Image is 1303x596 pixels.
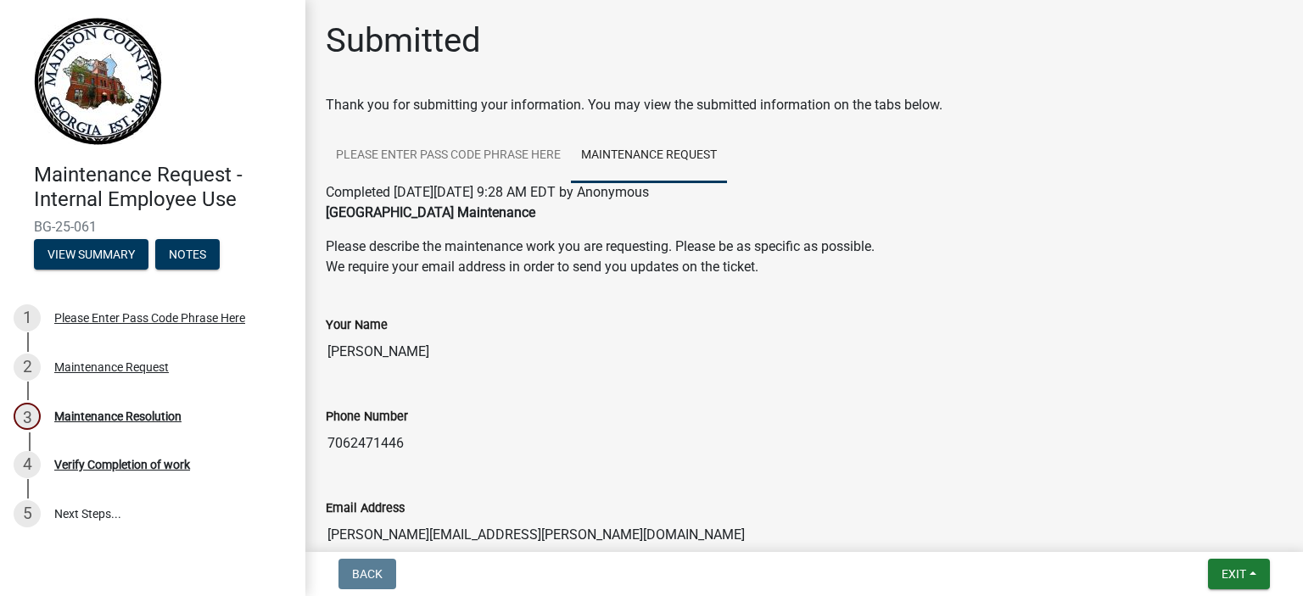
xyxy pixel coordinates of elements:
[155,248,220,262] wm-modal-confirm: Notes
[326,129,571,183] a: Please Enter Pass Code Phrase Here
[54,361,169,373] div: Maintenance Request
[155,239,220,270] button: Notes
[14,500,41,527] div: 5
[14,354,41,381] div: 2
[34,18,162,145] img: Madison County, Georgia
[14,451,41,478] div: 4
[326,204,535,220] strong: [GEOGRAPHIC_DATA] Maintenance
[326,184,649,200] span: Completed [DATE][DATE] 9:28 AM EDT by Anonymous
[34,239,148,270] button: View Summary
[34,163,292,212] h4: Maintenance Request - Internal Employee Use
[1222,567,1246,581] span: Exit
[352,567,383,581] span: Back
[326,95,1283,115] div: Thank you for submitting your information. You may view the submitted information on the tabs below.
[54,459,190,471] div: Verify Completion of work
[338,559,396,589] button: Back
[34,219,271,235] span: BG-25-061
[326,411,408,423] label: Phone Number
[571,129,727,183] a: Maintenance Request
[14,403,41,430] div: 3
[34,248,148,262] wm-modal-confirm: Summary
[1208,559,1270,589] button: Exit
[54,410,182,422] div: Maintenance Resolution
[14,304,41,331] div: 1
[326,20,481,61] h1: Submitted
[326,237,1283,277] p: Please describe the maintenance work you are requesting. Please be as specific as possible. We re...
[326,320,388,331] label: Your Name
[54,312,245,324] div: Please Enter Pass Code Phrase Here
[326,503,405,515] label: Email Address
